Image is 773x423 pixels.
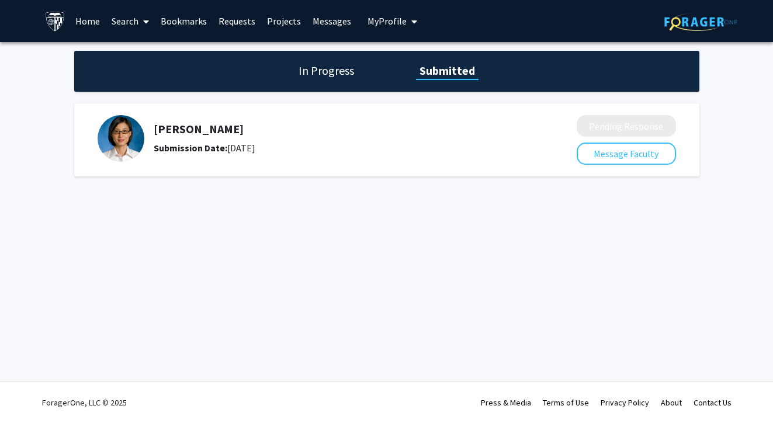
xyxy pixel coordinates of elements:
[261,1,307,41] a: Projects
[577,148,676,160] a: Message Faculty
[154,122,515,136] h5: [PERSON_NAME]
[98,115,144,162] img: Profile Picture
[154,141,515,155] div: [DATE]
[694,397,732,408] a: Contact Us
[9,370,50,414] iframe: Chat
[213,1,261,41] a: Requests
[577,143,676,165] button: Message Faculty
[106,1,155,41] a: Search
[155,1,213,41] a: Bookmarks
[577,115,676,137] button: Pending Response
[42,382,127,423] div: ForagerOne, LLC © 2025
[45,11,65,32] img: Johns Hopkins University Logo
[543,397,589,408] a: Terms of Use
[70,1,106,41] a: Home
[416,63,479,79] h1: Submitted
[664,13,737,31] img: ForagerOne Logo
[307,1,357,41] a: Messages
[601,397,649,408] a: Privacy Policy
[154,142,227,154] b: Submission Date:
[481,397,531,408] a: Press & Media
[661,397,682,408] a: About
[368,15,407,27] span: My Profile
[295,63,358,79] h1: In Progress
